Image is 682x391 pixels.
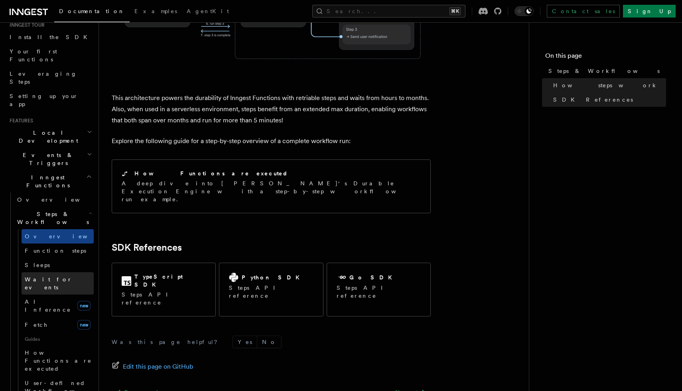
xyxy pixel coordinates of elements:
button: Events & Triggers [6,148,94,170]
p: This architecture powers the durability of Inngest Functions with retriable steps and waits from ... [112,92,431,126]
a: Sign Up [623,5,676,18]
span: Your first Functions [10,48,57,63]
h2: TypeScript SDK [134,273,206,289]
a: AgentKit [182,2,234,22]
a: Go SDKSteps API reference [327,263,431,316]
a: Overview [22,229,94,244]
button: Search...⌘K [312,5,465,18]
span: Overview [17,196,99,203]
button: Inngest Functions [6,170,94,193]
button: No [257,336,281,348]
button: Steps & Workflows [14,207,94,229]
p: Steps API reference [122,291,206,307]
a: AI Inferencenew [22,295,94,317]
h2: Python SDK [242,273,304,281]
a: Your first Functions [6,44,94,67]
a: Install the SDK [6,30,94,44]
p: A deep dive into [PERSON_NAME]'s Durable Execution Engine with a step-by-step workflow run example. [122,179,421,203]
a: SDK References [112,242,182,253]
span: Function steps [25,248,86,254]
a: Sleeps [22,258,94,272]
a: Function steps [22,244,94,258]
span: Setting up your app [10,93,78,107]
a: How Functions are executedA deep dive into [PERSON_NAME]'s Durable Execution Engine with a step-b... [112,159,431,213]
a: Wait for events [22,272,94,295]
h2: How Functions are executed [134,169,288,177]
span: Steps & Workflows [548,67,660,75]
span: Edit this page on GitHub [123,361,193,372]
span: Examples [134,8,177,14]
span: Fetch [25,322,48,328]
button: Toggle dark mode [514,6,534,16]
span: AgentKit [187,8,229,14]
span: new [77,320,91,330]
span: How Functions are executed [25,350,92,372]
span: new [77,301,91,310]
a: Setting up your app [6,89,94,111]
span: Local Development [6,129,87,145]
a: Steps & Workflows [545,64,666,78]
p: Steps API reference [229,284,313,300]
span: Events & Triggers [6,151,87,167]
a: Leveraging Steps [6,67,94,89]
a: Fetchnew [22,317,94,333]
a: Examples [130,2,182,22]
span: Steps & Workflows [14,210,89,226]
span: Documentation [59,8,125,14]
p: Explore the following guide for a step-by-step overview of a complete workflow run: [112,136,431,147]
span: Features [6,118,33,124]
span: Guides [22,333,94,346]
a: How Functions are executed [22,346,94,376]
a: Contact sales [547,5,620,18]
kbd: ⌘K [449,7,461,15]
span: SDK References [553,96,633,104]
h2: Go SDK [349,273,397,281]
a: Overview [14,193,94,207]
span: Inngest Functions [6,173,86,189]
button: Yes [233,336,257,348]
span: Inngest tour [6,22,45,28]
span: Overview [25,233,107,240]
p: Steps API reference [337,284,421,300]
a: SDK References [550,92,666,107]
a: How steps work [550,78,666,92]
span: Wait for events [25,276,72,291]
span: Install the SDK [10,34,92,40]
a: Documentation [54,2,130,22]
span: AI Inference [25,299,71,313]
span: Leveraging Steps [10,71,77,85]
a: Edit this page on GitHub [112,361,193,372]
span: How steps work [553,81,658,89]
a: Python SDKSteps API reference [219,263,323,316]
button: Local Development [6,126,94,148]
a: TypeScript SDKSteps API reference [112,263,216,316]
p: Was this page helpful? [112,338,223,346]
span: Sleeps [25,262,50,268]
h4: On this page [545,51,666,64]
